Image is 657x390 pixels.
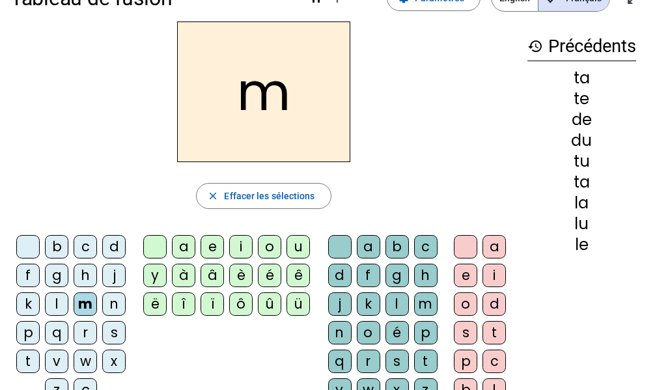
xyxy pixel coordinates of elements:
div: h [74,264,97,287]
div: t [414,350,438,373]
div: v [45,350,68,373]
div: û [258,292,281,316]
div: e [454,264,477,287]
div: y [143,264,167,287]
mat-icon: history [527,38,543,54]
div: f [357,264,380,287]
div: n [102,292,126,316]
div: i [482,264,506,287]
div: q [328,350,352,373]
h3: Précédents [527,32,636,61]
div: a [172,235,195,258]
div: l [45,292,68,316]
div: l [385,292,409,316]
div: k [16,292,40,316]
div: ê [287,264,310,287]
div: k [357,292,380,316]
div: a [482,235,506,258]
div: ü [287,292,310,316]
div: s [385,350,409,373]
div: è [229,264,253,287]
div: te [527,91,636,107]
div: ta [527,70,636,86]
div: d [328,264,352,287]
div: b [385,235,409,258]
div: c [414,235,438,258]
div: f [16,264,40,287]
div: s [102,321,126,344]
div: p [414,321,438,344]
div: h [414,264,438,287]
div: du [527,133,636,148]
div: n [328,321,352,344]
div: p [454,350,477,373]
div: o [258,235,281,258]
div: î [172,292,195,316]
div: i [229,235,253,258]
div: s [454,321,477,344]
div: é [385,321,409,344]
div: g [385,264,409,287]
div: d [102,235,126,258]
div: d [482,292,506,316]
div: â [201,264,224,287]
div: ï [201,292,224,316]
div: j [328,292,352,316]
div: m [414,292,438,316]
div: u [287,235,310,258]
div: x [102,350,126,373]
div: le [527,237,636,253]
div: tu [527,154,636,169]
div: ta [527,174,636,190]
div: r [357,350,380,373]
div: e [201,235,224,258]
button: Effacer les sélections [196,183,331,209]
div: à [172,264,195,287]
div: t [482,321,506,344]
div: a [357,235,380,258]
div: o [454,292,477,316]
div: g [45,264,68,287]
h2: m [177,21,350,162]
div: c [482,350,506,373]
div: m [74,292,97,316]
span: Effacer les sélections [224,188,315,204]
div: r [74,321,97,344]
div: t [16,350,40,373]
div: o [357,321,380,344]
div: w [74,350,97,373]
div: lu [527,216,636,232]
div: b [45,235,68,258]
mat-icon: close [207,190,219,202]
div: la [527,195,636,211]
div: c [74,235,97,258]
div: ô [229,292,253,316]
div: q [45,321,68,344]
div: p [16,321,40,344]
div: de [527,112,636,128]
div: ë [143,292,167,316]
div: é [258,264,281,287]
div: j [102,264,126,287]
